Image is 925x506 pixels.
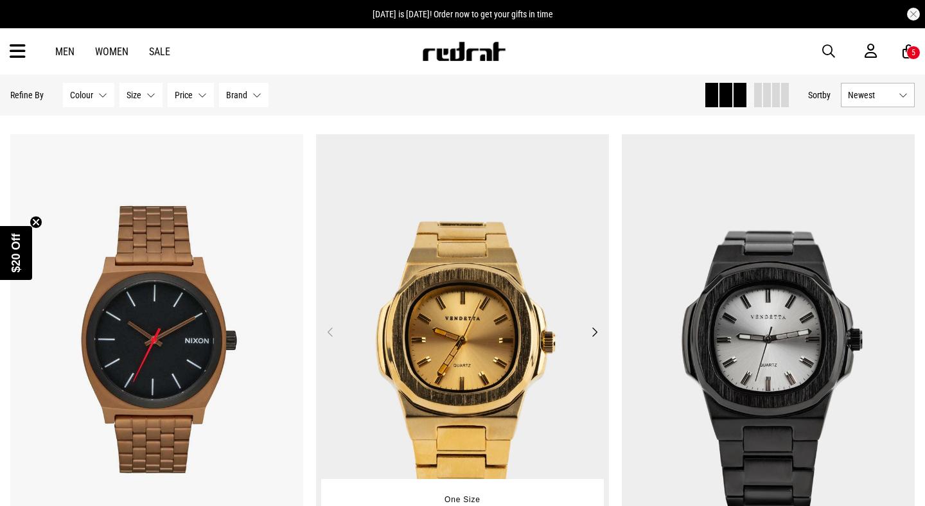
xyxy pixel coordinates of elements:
[373,9,553,19] span: [DATE] is [DATE]! Order now to get your gifts in time
[127,90,141,100] span: Size
[175,90,193,100] span: Price
[822,90,831,100] span: by
[226,90,247,100] span: Brand
[70,90,93,100] span: Colour
[421,42,506,61] img: Redrat logo
[322,324,339,340] button: Previous
[55,46,75,58] a: Men
[848,90,894,100] span: Newest
[219,83,269,107] button: Brand
[903,45,915,58] a: 5
[10,233,22,272] span: $20 Off
[10,5,49,44] button: Open LiveChat chat widget
[95,46,128,58] a: Women
[119,83,163,107] button: Size
[586,324,603,340] button: Next
[10,90,44,100] p: Refine By
[912,48,915,57] div: 5
[149,46,170,58] a: Sale
[30,216,42,229] button: Close teaser
[808,87,831,103] button: Sortby
[63,83,114,107] button: Colour
[841,83,915,107] button: Newest
[168,83,214,107] button: Price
